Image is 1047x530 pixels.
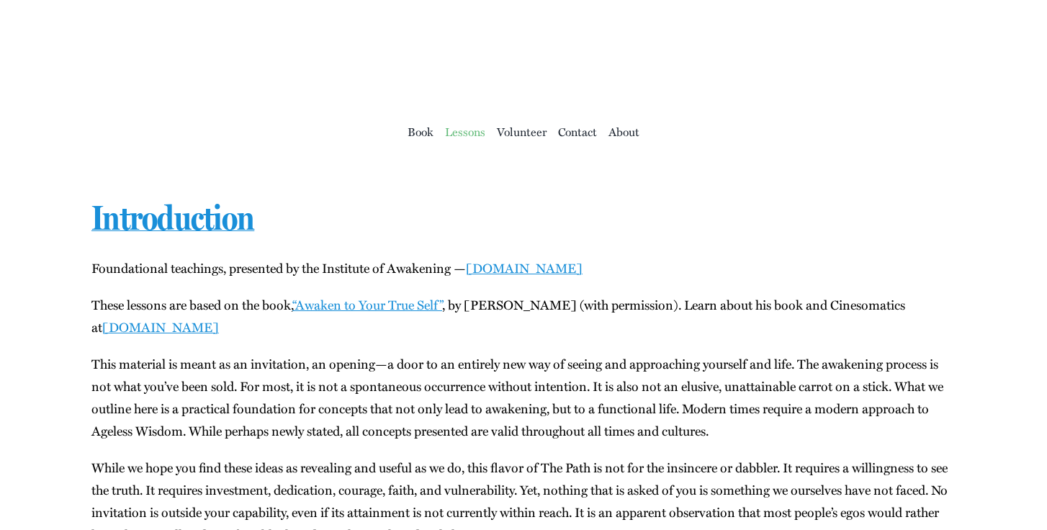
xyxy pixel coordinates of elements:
a: Introduction [91,197,254,238]
a: “Awak­en to Your True Self” [292,295,442,314]
p: Foun­da­tion­al teach­ings, pre­sent­ed by the Insti­tute of Awak­en­ing — [91,257,956,279]
a: Con­tact [558,122,597,142]
p: These lessons are based on the book, , by [PERSON_NAME] (with per­mis­sion). Learn about his book... [91,294,956,338]
a: About [608,122,639,142]
p: This mate­r­i­al is meant as an invi­ta­tion, an opening—a door to an entire­ly new way of see­in... [91,353,956,442]
a: [DOMAIN_NAME] [102,318,219,336]
a: Vol­un­teer [497,122,547,142]
a: Book [408,122,433,142]
img: Institute of Awakening [433,22,614,108]
nav: Main [91,108,956,154]
a: ioa-logo [433,19,614,37]
a: [DOMAIN_NAME] [466,259,583,277]
a: Lessons [445,122,485,142]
